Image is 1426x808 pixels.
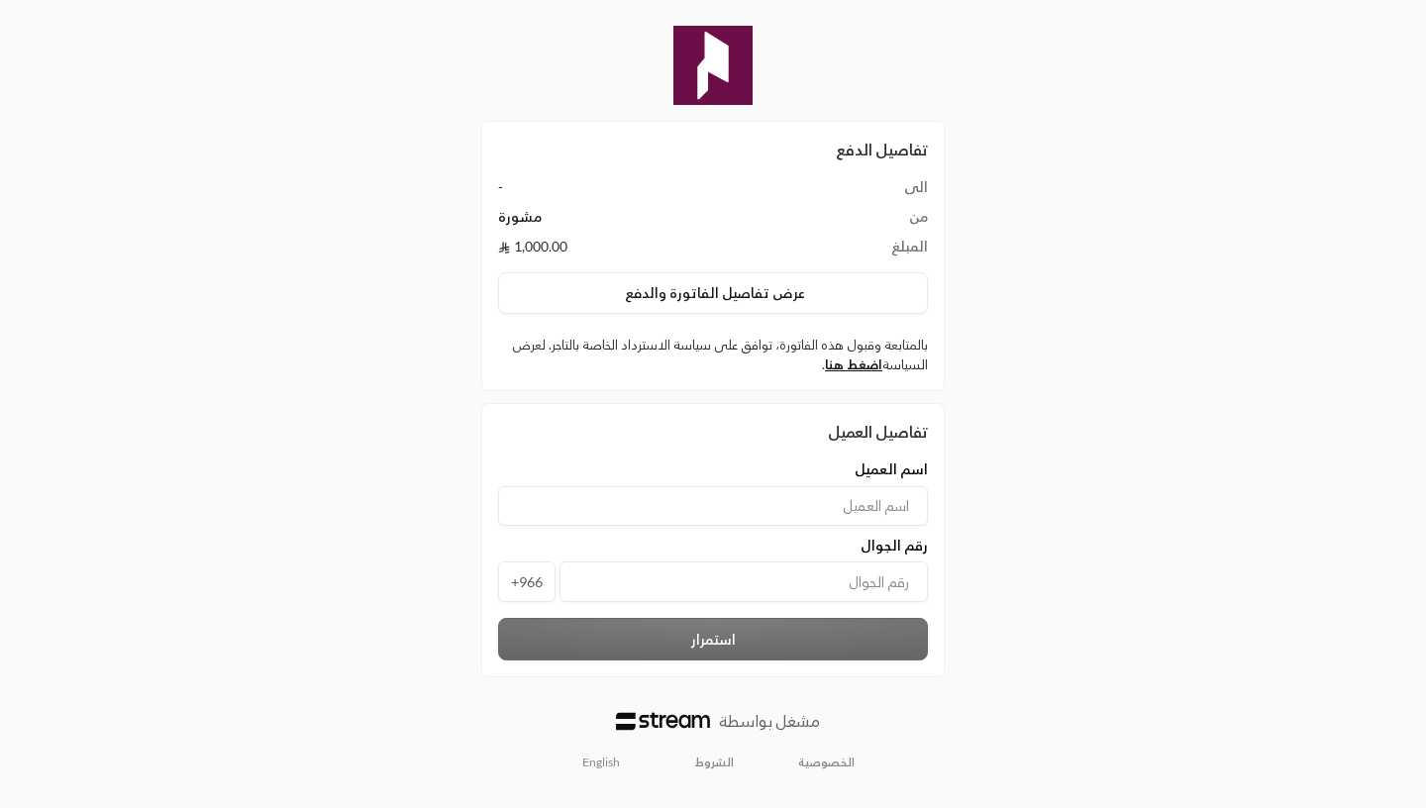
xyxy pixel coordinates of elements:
input: رقم الجوال [560,561,928,602]
a: اضغط هنا [825,356,882,372]
td: من [778,207,928,237]
span: +966 [498,561,556,602]
div: تفاصيل العميل [498,420,928,444]
span: اسم العميل [855,459,928,479]
img: Company Logo [673,26,753,105]
a: الشروط [695,755,734,770]
input: اسم العميل [498,486,928,526]
h2: تفاصيل الدفع [498,138,928,161]
td: الى [778,177,928,207]
td: المبلغ [778,237,928,256]
label: بالمتابعة وقبول هذه الفاتورة، توافق على سياسة الاسترداد الخاصة بالتاجر. لعرض السياسة . [498,336,928,374]
img: Logo [616,712,710,730]
button: عرض تفاصيل الفاتورة والدفع [498,272,928,314]
td: 1,000.00 [498,237,778,256]
span: رقم الجوال [861,536,928,555]
td: - [498,177,778,207]
a: English [571,747,631,778]
p: مشغل بواسطة [719,709,820,733]
a: الخصوصية [798,755,855,770]
td: مشورة [498,207,778,237]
